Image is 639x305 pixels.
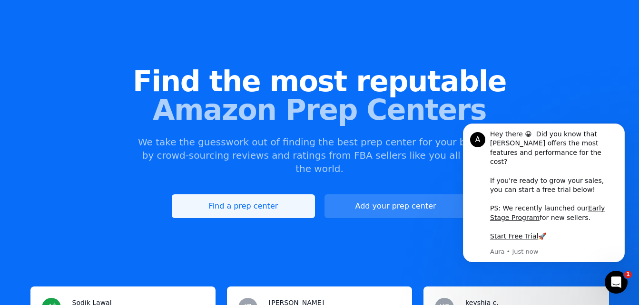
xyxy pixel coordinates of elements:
span: 1 [624,271,632,278]
p: We take the guesswork out of finding the best prep center for your business by crowd-sourcing rev... [137,135,502,175]
iframe: Intercom live chat [605,271,628,294]
a: Find a prep center [172,194,315,218]
iframe: Intercom notifications message [449,121,639,298]
span: Amazon Prep Centers [15,95,624,124]
a: Add your prep center [324,194,467,218]
span: Find the most reputable [15,67,624,95]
